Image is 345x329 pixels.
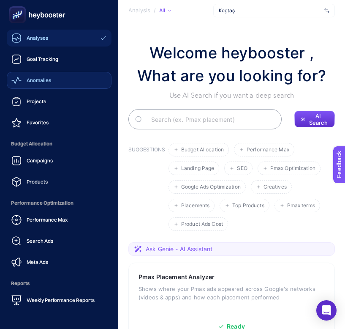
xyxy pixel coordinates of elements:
span: Google Ads Optimization [181,184,241,190]
span: Creatives [264,184,287,190]
p: Shows where your Pmax ads appeared across Google's networks (videos & apps) and how each placemen... [139,285,325,302]
span: Landing Page [181,165,214,172]
a: Search Ads [7,233,111,249]
span: Performance Max [247,147,289,153]
div: Open Intercom Messenger [316,300,337,321]
span: Performance Optimization [7,195,111,211]
h1: Welcome heybooster , What are you looking for? [128,41,335,87]
button: AI Search [294,111,335,128]
a: Favorites [7,114,111,131]
h3: Pmax Placement Analyzer [139,273,215,281]
span: Favorites [27,119,49,126]
span: Analysis [128,7,150,14]
span: AI Search [309,112,329,126]
span: Placements [181,203,209,209]
span: Projects [27,98,46,105]
span: Feedback [5,3,32,9]
div: All [159,7,171,14]
span: Pmax Optimization [270,165,315,172]
span: Products [27,178,48,185]
span: Goal Tracking [27,56,58,63]
span: Ask Genie - AI Assistant [146,245,212,253]
a: Campaigns [7,152,111,169]
span: Top Products [232,203,264,209]
span: Pmax terms [287,203,315,209]
span: / [154,7,156,14]
span: Koçtaş [219,7,321,14]
span: Search Ads [27,238,53,244]
a: Products [7,173,111,190]
img: svg%3e [324,6,329,15]
span: Anomalies [27,77,51,84]
span: SEO [237,165,247,172]
span: Analyses [27,35,48,41]
a: Meta Ads [7,254,111,271]
h3: SUGGESTIONS [128,146,165,231]
span: Product Ads Cost [181,221,223,228]
a: Projects [7,93,111,110]
a: Anomalies [7,72,111,89]
input: Search [144,107,275,131]
a: Weekly Performance Reports [7,292,111,309]
span: Campaigns [27,157,53,164]
span: Performance Max [27,217,68,223]
a: Goal Tracking [7,51,111,68]
span: Weekly Performance Reports [27,297,95,304]
span: Meta Ads [27,259,48,266]
span: Budget Allocation [181,147,224,153]
span: Budget Allocation [7,135,111,152]
a: Performance Max [7,211,111,228]
a: Analyses [7,30,111,47]
span: Reports [7,275,111,292]
p: Use AI Search if you want a deep search [128,90,335,101]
